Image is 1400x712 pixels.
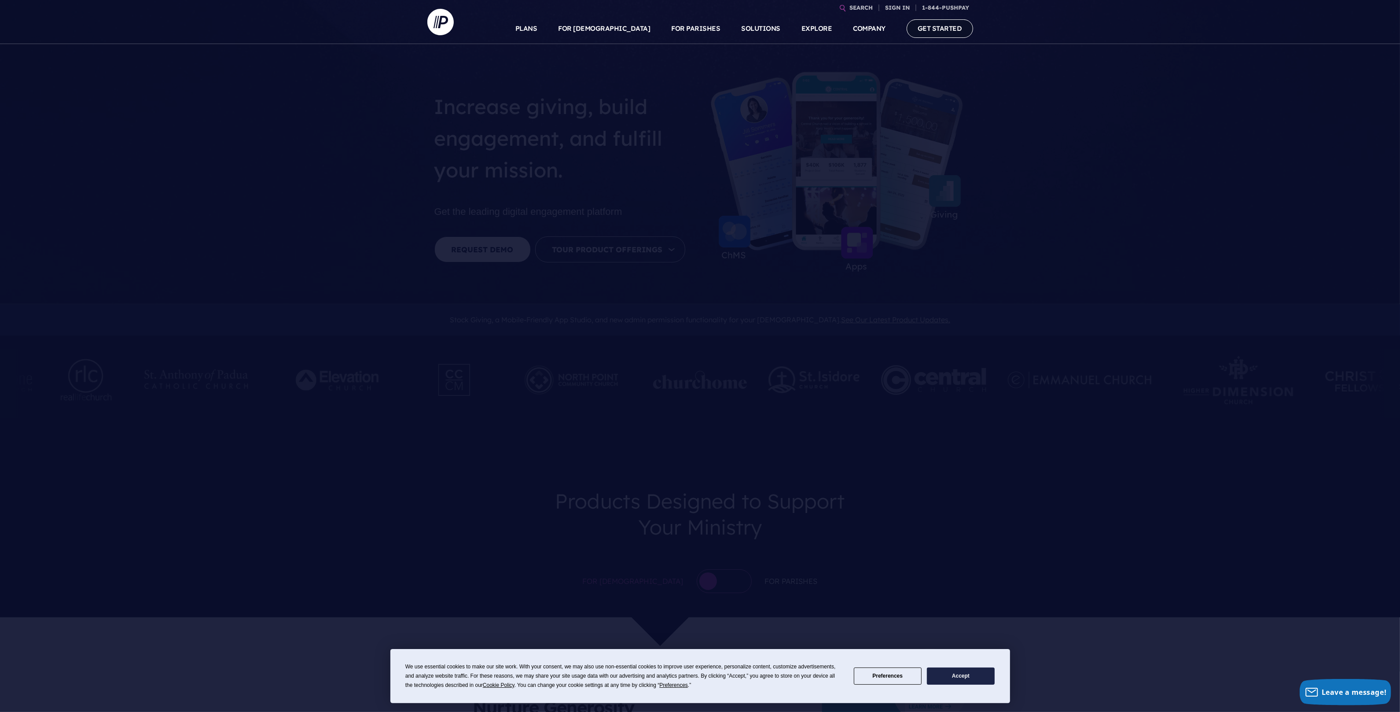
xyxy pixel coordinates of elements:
button: Accept [927,668,995,685]
button: Leave a message! [1300,679,1391,705]
div: Cookie Consent Prompt [390,649,1010,703]
a: FOR PARISHES [672,13,720,44]
a: SOLUTIONS [742,13,781,44]
span: Leave a message! [1322,687,1387,697]
div: We use essential cookies to make our site work. With your consent, we may also use non-essential ... [405,662,843,690]
a: EXPLORE [801,13,832,44]
a: PLANS [515,13,537,44]
a: COMPANY [853,13,886,44]
button: Preferences [854,668,922,685]
a: FOR [DEMOGRAPHIC_DATA] [559,13,650,44]
span: Preferences [659,682,688,688]
span: Cookie Policy [483,682,514,688]
a: GET STARTED [907,19,973,37]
